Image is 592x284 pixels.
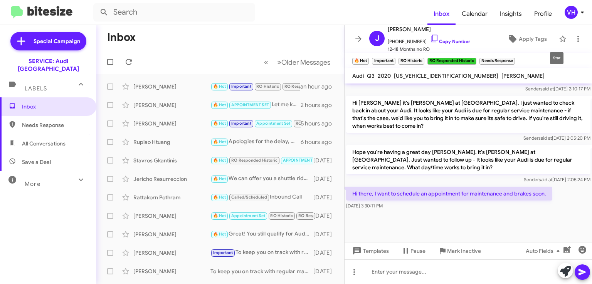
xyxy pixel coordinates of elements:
div: Let me know if you need anything else. Otherwise, I have you down for an oil change [DATE][DATE] ... [210,100,301,109]
span: 🔥 Hot [213,121,226,126]
div: We can offer you a shuttle ride within a 12 miles radius, otherwise we will have to try for anoth... [210,174,313,183]
div: Great! You still qualify for Audi Care so the 60k service is $1,199. It's $2,005.95 otherwise. [210,230,313,239]
div: Apologies for the delay, does the 24th still work for you? Is there a day you can come before 10a... [210,137,301,146]
span: Appointment Set [256,121,290,126]
a: Inbox [427,3,456,25]
span: RO Historic [256,84,279,89]
div: an hour ago [300,83,338,90]
div: 6 hours ago [301,138,338,146]
a: Copy Number [430,38,470,44]
div: VH [565,6,578,19]
span: Sender [DATE] 2:05:24 PM [524,177,590,182]
span: said at [538,135,552,141]
button: Mark Inactive [432,244,487,258]
div: To keep you on track with regular maintenance service on your vehicle, we recommend from 1 year o... [210,267,313,275]
p: Hi there, I want to schedule an appointment for maintenance and brakes soon. [346,187,552,200]
p: Hi [PERSON_NAME] it's [PERSON_NAME] at [GEOGRAPHIC_DATA]. I just wanted to check back in about yo... [346,96,590,133]
span: More [25,180,40,187]
span: APPOINTMENT SET [283,158,321,163]
div: [PERSON_NAME] [133,212,210,220]
input: Search [93,3,255,22]
small: RO Historic [399,58,424,65]
span: said at [539,177,552,182]
div: [DATE] [313,231,338,238]
div: Star [550,52,563,64]
span: [DATE] 3:30:11 PM [346,203,383,209]
a: Insights [494,3,528,25]
span: Save a Deal [22,158,51,166]
button: Templates [345,244,395,258]
span: Pause [410,244,425,258]
span: Important [231,121,251,126]
span: » [277,57,281,67]
span: Important [231,84,251,89]
div: [DATE] [313,249,338,257]
span: 🔥 Hot [213,139,226,144]
span: Appointment Set [231,213,265,218]
span: Audi [352,72,364,79]
span: RO Historic [270,213,293,218]
span: Mark Inactive [447,244,481,258]
span: J [375,32,379,45]
button: Apply Tags [498,32,555,46]
span: [PERSON_NAME] [388,25,470,34]
p: Hope you're having a great day [PERSON_NAME]. it's [PERSON_NAME] at [GEOGRAPHIC_DATA]. Just wante... [346,145,590,174]
small: Important [372,58,395,65]
div: Hi, I just tried your phone number online but couldn't get through, can you give me a call? [210,156,313,165]
small: RO Responded Historic [427,58,476,65]
span: Templates [351,244,389,258]
h1: Inbox [107,31,136,43]
span: Auto Fields [526,244,563,258]
span: [PHONE_NUMBER] [388,34,470,45]
span: Apply Tags [519,32,547,46]
a: Calendar [456,3,494,25]
a: Special Campaign [10,32,86,50]
span: RO Responded Historic [284,84,331,89]
div: Rattakorn Pothram [133,194,210,201]
div: Rupiao Htuang [133,138,210,146]
div: [PERSON_NAME] [133,120,210,127]
div: Jericho Resurreccion [133,175,210,183]
button: VH [558,6,584,19]
span: « [264,57,268,67]
span: 🔥 Hot [213,232,226,237]
small: Needs Response [479,58,515,65]
button: Next [272,54,335,70]
div: [DATE] [313,157,338,164]
div: [DATE] [313,194,338,201]
span: 2020 [378,72,391,79]
div: To keep you on track with regular maintenance service on your vehicle, we recommend from 1 year o... [210,248,313,257]
div: [PERSON_NAME] [133,249,210,257]
span: 🔥 Hot [213,102,226,107]
div: [DATE] [313,212,338,220]
span: Sender [DATE] 2:10:17 PM [525,86,590,92]
div: Can you please provide your current mileage or an estimate of it so I can pull up some options fo... [210,119,301,128]
span: Important [213,250,233,255]
span: Called/Scheduled [231,195,267,200]
span: All Conversations [22,140,66,147]
span: said at [540,86,554,92]
div: 2 hours ago [301,101,338,109]
span: 12-18 Months no RO [388,45,470,53]
span: 🔥 Hot [213,158,226,163]
div: Inbound Call [210,193,313,202]
span: [PERSON_NAME] [501,72,545,79]
div: Stavros Gkantinis [133,157,210,164]
span: Older Messages [281,58,330,67]
div: 5 hours ago [301,120,338,127]
div: Of course. Let us know if you need anything [210,211,313,220]
a: Profile [528,3,558,25]
span: APPOINTMENT SET [231,102,269,107]
div: [PERSON_NAME] [133,101,210,109]
span: Inbox [22,103,87,110]
span: RO Responded Historic [231,158,277,163]
span: 🔥 Hot [213,84,226,89]
button: Pause [395,244,432,258]
span: RO Historic [296,121,318,126]
div: [PERSON_NAME] [133,267,210,275]
small: 🔥 Hot [352,58,369,65]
